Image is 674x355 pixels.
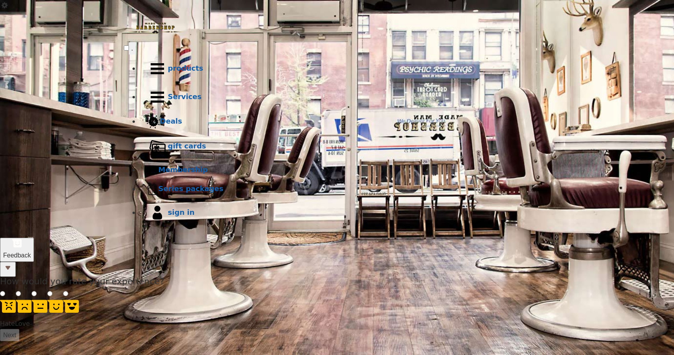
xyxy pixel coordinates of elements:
[159,165,208,174] b: Membership
[140,199,551,227] a: sign insign in
[147,58,168,79] img: Products
[147,202,168,224] img: sign in
[140,161,551,180] a: MembershipMembership
[147,164,159,176] img: Membership
[168,64,204,72] b: products
[147,183,159,195] img: Series packages
[129,42,136,54] button: menu toggle
[168,92,202,101] b: Services
[140,111,551,132] a: DealsDeals
[140,132,551,161] a: Gift cardsgift cards
[168,208,195,216] b: sign in
[140,180,551,199] a: Series packagesSeries packages
[3,252,31,259] span: Feedback
[160,117,182,125] b: Deals
[147,136,168,157] img: Gift cards
[140,83,551,111] a: ServicesServices
[124,45,129,51] input: menu toggle
[159,184,224,193] b: Series packages
[147,115,160,129] img: Deals
[131,44,133,52] span: .
[147,86,168,108] img: Services
[140,54,551,83] a: Productsproducts
[168,142,206,150] b: gift cards
[124,15,187,41] img: Made Man Barbershop logo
